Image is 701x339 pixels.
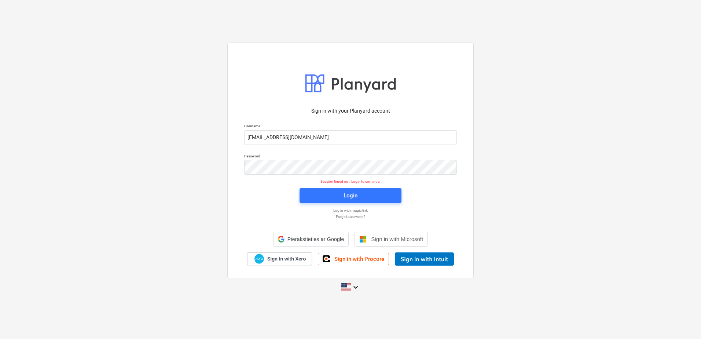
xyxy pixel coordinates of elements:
a: Sign in with Procore [318,253,389,265]
p: Session timed out. Login to continue. [240,179,461,184]
i: keyboard_arrow_down [351,283,360,292]
span: Sign in with Microsoft [371,236,423,242]
span: Sign in with Xero [267,256,306,262]
div: Pierakstieties ar Google [273,232,349,247]
p: Password [244,154,457,160]
img: Microsoft logo [359,236,367,243]
p: Sign in with your Planyard account [244,107,457,115]
div: Login [344,191,357,200]
input: Username [244,130,457,145]
img: Xero logo [254,254,264,264]
span: Pierakstieties ar Google [287,236,344,242]
span: Sign in with Procore [334,256,384,262]
a: Sign in with Xero [247,252,312,265]
button: Login [300,188,401,203]
p: Username [244,124,457,130]
a: Log in with magic link [241,208,460,213]
a: Forgot password? [241,214,460,219]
